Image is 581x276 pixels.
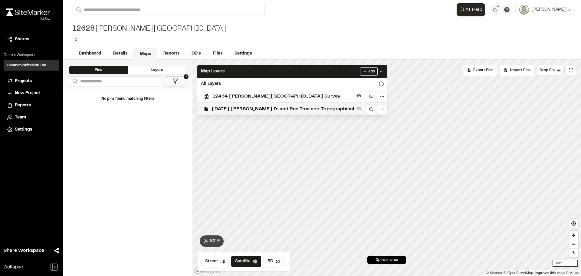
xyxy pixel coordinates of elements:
[7,63,47,68] h3: SeamonWhiteside Inc.
[73,36,79,43] button: Edit Tags
[457,3,485,16] button: Open AI Assistant
[185,48,207,59] a: CD's
[569,231,578,240] button: Zoom in
[200,235,224,247] button: 82°F
[463,65,497,76] div: No pins available to export
[15,36,29,43] span: Shares
[107,48,133,59] a: Details
[7,78,56,85] a: Projects
[204,94,209,99] img: kml_black_icon64.png
[6,16,50,22] div: Oh geez...please don't...
[510,68,530,73] span: Import Pins
[73,24,95,34] span: 12628
[133,48,157,60] a: Maps
[465,6,482,13] span: AI Help
[535,271,565,275] a: Map feedback
[197,78,387,90] div: All Layers
[457,3,487,16] div: Open AI Assistant
[15,126,32,133] span: Settings
[15,114,26,121] span: Team
[212,105,354,113] span: [DATE] [PERSON_NAME] Island Rec Tree and Topographical
[101,97,154,100] span: No pins found matching filters
[73,48,107,59] a: Dashboard
[569,248,578,257] button: Reset bearing to north
[500,65,534,76] div: Import Pins into your project
[368,69,375,74] span: Add
[164,76,186,86] button: 1
[15,102,31,109] span: Reports
[192,60,581,276] canvas: Map
[569,219,578,228] button: Find my location
[537,65,563,76] button: Drop Pin
[213,93,354,100] span: 12464 [PERSON_NAME][GEOGRAPHIC_DATA] Survey
[7,102,56,109] a: Reports
[15,90,40,97] span: New Project
[228,48,258,59] a: Settings
[566,271,579,275] a: Maxar
[568,247,579,258] span: Reset bearing to north
[7,126,56,133] a: Settings
[376,257,398,263] span: 0 pins in area
[73,5,84,15] button: Search
[4,264,23,271] span: Collapse
[210,238,220,244] span: 82 ° F
[128,66,186,74] div: Layers
[366,91,376,101] a: Zoom to layer
[7,90,56,97] a: New Project
[201,68,225,75] span: Map Layers
[553,260,578,267] div: 500 ft
[569,240,578,248] button: Zoom out
[355,92,363,99] button: Hide layer
[7,114,56,121] a: Team
[6,8,50,16] img: rebrand.png
[540,68,555,73] span: Drop Pin
[194,267,221,274] a: Mapbox logo
[4,52,59,58] p: Current Workspace
[264,256,284,267] button: 3D
[184,74,189,79] span: 1
[519,5,571,15] button: [PERSON_NAME]
[366,104,376,114] a: Zoom to layer
[360,67,378,76] button: Add
[486,271,503,275] a: Mapbox
[473,68,493,73] span: Export Pins
[69,66,128,74] div: Pins
[157,48,185,59] a: Reports
[231,256,261,267] button: Satellite
[207,48,228,59] a: Files
[531,6,566,13] span: [PERSON_NAME]
[201,256,229,267] button: Street
[4,247,44,254] span: Share Workspace
[7,36,56,43] a: Shares
[504,271,533,275] a: OpenStreetMap
[73,24,226,34] div: [PERSON_NAME][GEOGRAPHIC_DATA]
[519,5,529,15] img: User
[15,78,32,85] span: Projects
[69,76,80,86] button: Search
[355,105,363,112] button: Show layer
